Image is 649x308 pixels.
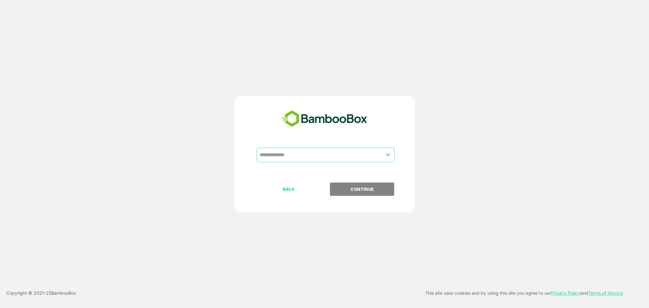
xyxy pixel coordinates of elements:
[588,290,623,296] a: Terms of Service
[278,108,371,129] img: bamboobox
[551,290,580,296] a: Privacy Policy
[331,186,394,193] p: CONTINUE
[257,183,321,196] button: BACK
[425,289,623,297] p: This site uses cookies and by using this site you agree to our and
[6,289,76,297] p: Copyright © 2021- 25 BambooBox
[330,183,394,196] button: CONTINUE
[257,186,321,193] p: BACK
[384,151,392,159] button: Open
